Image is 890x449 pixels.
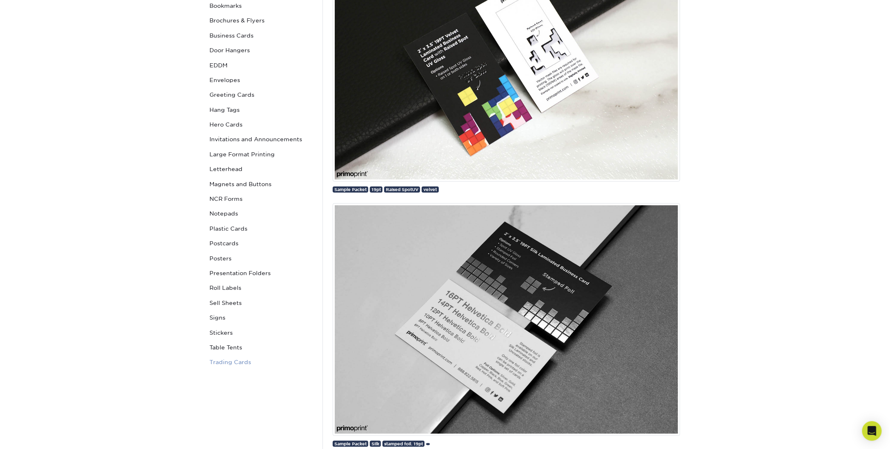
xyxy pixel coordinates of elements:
a: Posters [206,251,316,266]
a: Silk [370,441,381,447]
a: Magnets and Buttons [206,177,316,191]
a: Hero Cards [206,117,316,132]
a: Sell Sheets [206,296,316,310]
a: Letterhead [206,162,316,176]
a: 19pt [370,187,383,193]
img: 19pt Stamped Foil Business Card. Choose from ten foil colors including Silver, Gold, Rose Gold, C... [333,203,680,436]
a: EDDM [206,58,316,73]
span: Silk [372,441,379,446]
a: Roll Labels [206,280,316,295]
a: Large Format Printing [206,147,316,162]
span: stamped foil. 19pt [384,441,423,446]
a: Sample Packet [333,187,368,193]
span: velvet [424,187,437,192]
a: NCR Forms [206,191,316,206]
a: Hang Tags [206,102,316,117]
a: Business Cards [206,28,316,43]
a: Notepads [206,206,316,221]
a: stamped foil. 19pt [383,441,425,447]
a: Greeting Cards [206,87,316,102]
a: Trading Cards [206,355,316,369]
span: Raised SpotUV [386,187,418,192]
a: Presentation Folders [206,266,316,280]
a: Stickers [206,325,316,340]
span: 19pt [372,187,381,192]
a: Door Hangers [206,43,316,58]
a: velvet [422,187,438,193]
span: Sample Packet [334,441,367,446]
span: Sample Packet [334,187,367,192]
a: Brochures & Flyers [206,13,316,28]
div: Open Intercom Messenger [862,421,882,441]
a: Plastic Cards [206,221,316,236]
a: Invitations and Announcements [206,132,316,147]
a: Envelopes [206,73,316,87]
iframe: Google Customer Reviews [2,424,69,446]
a: Sample Packet [333,441,368,447]
a: Raised SpotUV [384,187,420,193]
a: Signs [206,310,316,325]
a: Postcards [206,236,316,251]
a: Table Tents [206,340,316,355]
